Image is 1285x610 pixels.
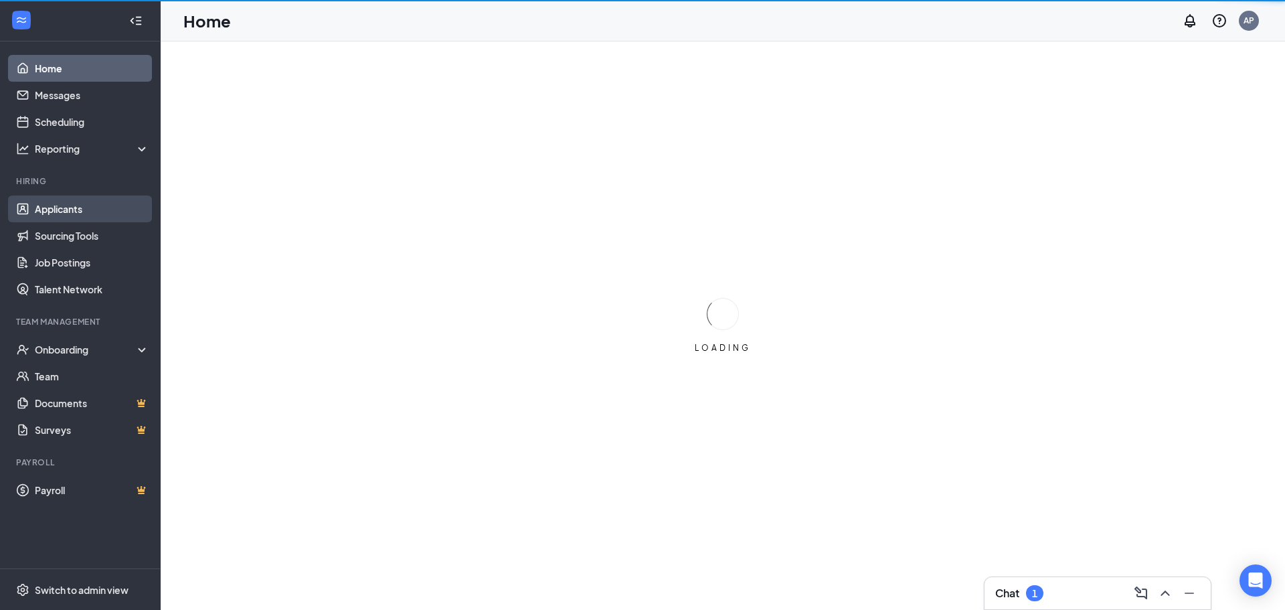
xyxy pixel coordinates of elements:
[129,14,143,27] svg: Collapse
[35,343,138,356] div: Onboarding
[35,477,149,504] a: PayrollCrown
[35,108,149,135] a: Scheduling
[1157,585,1173,601] svg: ChevronUp
[35,276,149,303] a: Talent Network
[35,55,149,82] a: Home
[35,390,149,416] a: DocumentsCrown
[1181,585,1197,601] svg: Minimize
[35,196,149,222] a: Applicants
[35,249,149,276] a: Job Postings
[35,222,149,249] a: Sourcing Tools
[35,416,149,443] a: SurveysCrown
[16,583,29,597] svg: Settings
[1179,583,1200,604] button: Minimize
[1133,585,1149,601] svg: ComposeMessage
[16,175,147,187] div: Hiring
[1244,15,1254,26] div: AP
[1130,583,1152,604] button: ComposeMessage
[16,316,147,327] div: Team Management
[1211,13,1227,29] svg: QuestionInfo
[35,583,128,597] div: Switch to admin view
[1032,588,1037,599] div: 1
[35,82,149,108] a: Messages
[15,13,28,27] svg: WorkstreamLogo
[35,142,150,155] div: Reporting
[35,363,149,390] a: Team
[183,9,231,32] h1: Home
[1154,583,1176,604] button: ChevronUp
[689,342,756,354] div: LOADING
[16,343,29,356] svg: UserCheck
[1239,564,1272,597] div: Open Intercom Messenger
[16,457,147,468] div: Payroll
[995,586,1019,601] h3: Chat
[16,142,29,155] svg: Analysis
[1182,13,1198,29] svg: Notifications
